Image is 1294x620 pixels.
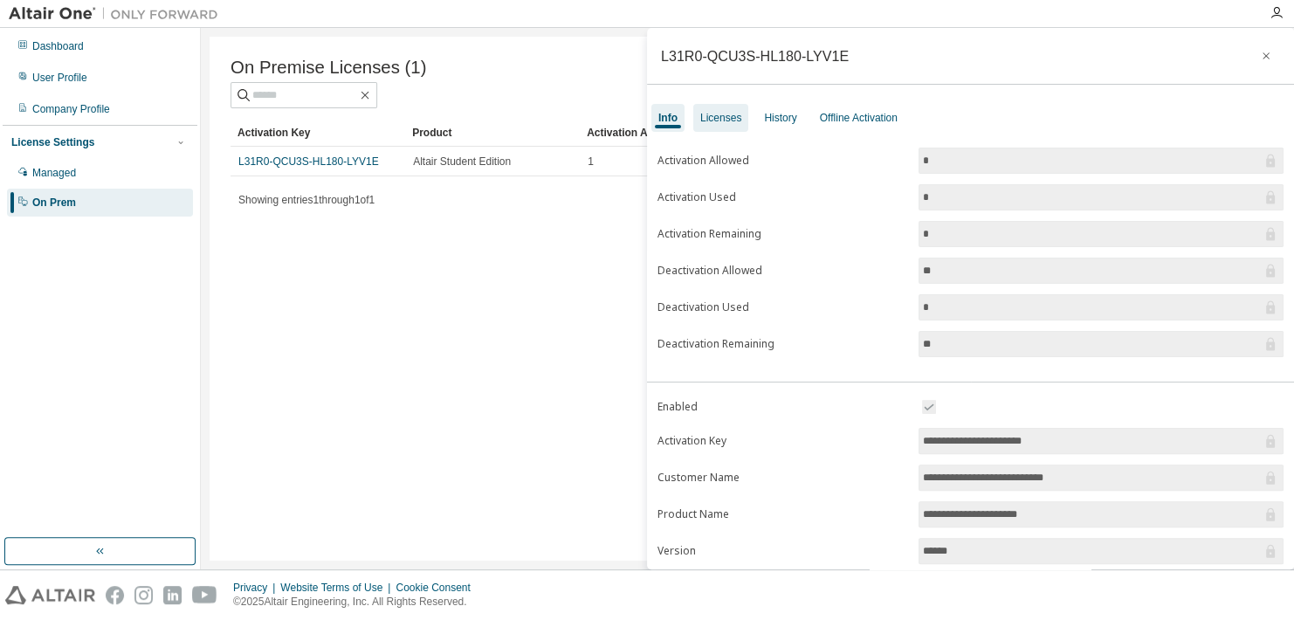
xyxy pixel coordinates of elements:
a: L31R0-QCU3S-HL180-LYV1E [238,155,379,168]
label: Activation Allowed [657,154,908,168]
label: Activation Remaining [657,227,908,241]
div: Dashboard [32,39,84,53]
p: © 2025 Altair Engineering, Inc. All Rights Reserved. [233,595,481,610]
label: Enabled [657,400,908,414]
div: Offline Activation [820,111,898,125]
div: Licenses [700,111,741,125]
img: instagram.svg [134,586,153,604]
div: History [764,111,796,125]
div: Privacy [233,581,280,595]
img: Altair One [9,5,227,23]
div: Product [412,119,573,147]
img: altair_logo.svg [5,586,95,604]
div: Cookie Consent [396,581,480,595]
img: youtube.svg [192,586,217,604]
div: Activation Allowed [587,119,747,147]
label: Activation Key [657,434,908,448]
img: linkedin.svg [163,586,182,604]
label: Activation Used [657,190,908,204]
div: L31R0-QCU3S-HL180-LYV1E [661,49,849,63]
label: Deactivation Remaining [657,337,908,351]
label: Deactivation Used [657,300,908,314]
label: Product Name [657,507,908,521]
div: Managed [32,166,76,180]
label: Version [657,544,908,558]
span: 1 [588,155,594,169]
span: Altair Student Edition [413,155,511,169]
label: Deactivation Allowed [657,264,908,278]
div: License Settings [11,135,94,149]
span: On Premise Licenses (1) [231,58,426,78]
div: Activation Key [237,119,398,147]
img: facebook.svg [106,586,124,604]
div: On Prem [32,196,76,210]
label: Customer Name [657,471,908,485]
div: Info [658,111,678,125]
div: Website Terms of Use [280,581,396,595]
span: Showing entries 1 through 1 of 1 [238,194,375,206]
div: Company Profile [32,102,110,116]
div: User Profile [32,71,87,85]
